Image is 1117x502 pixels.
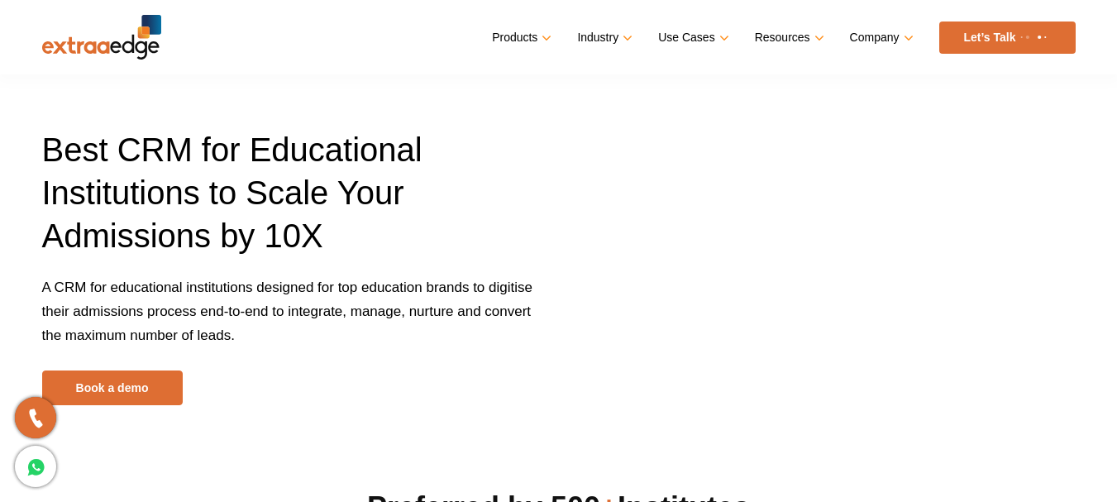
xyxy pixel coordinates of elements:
a: Industry [577,26,629,50]
a: Resources [755,26,821,50]
a: Products [492,26,548,50]
a: Use Cases [658,26,725,50]
a: Company [850,26,910,50]
a: Book a demo [42,371,183,405]
p: A CRM for educational institutions designed for top education brands to digitise their admissions... [42,275,547,371]
h1: Best CRM for Educational Institutions to Scale Your Admissions by 10X [42,128,547,275]
a: Let’s Talk [939,22,1076,54]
